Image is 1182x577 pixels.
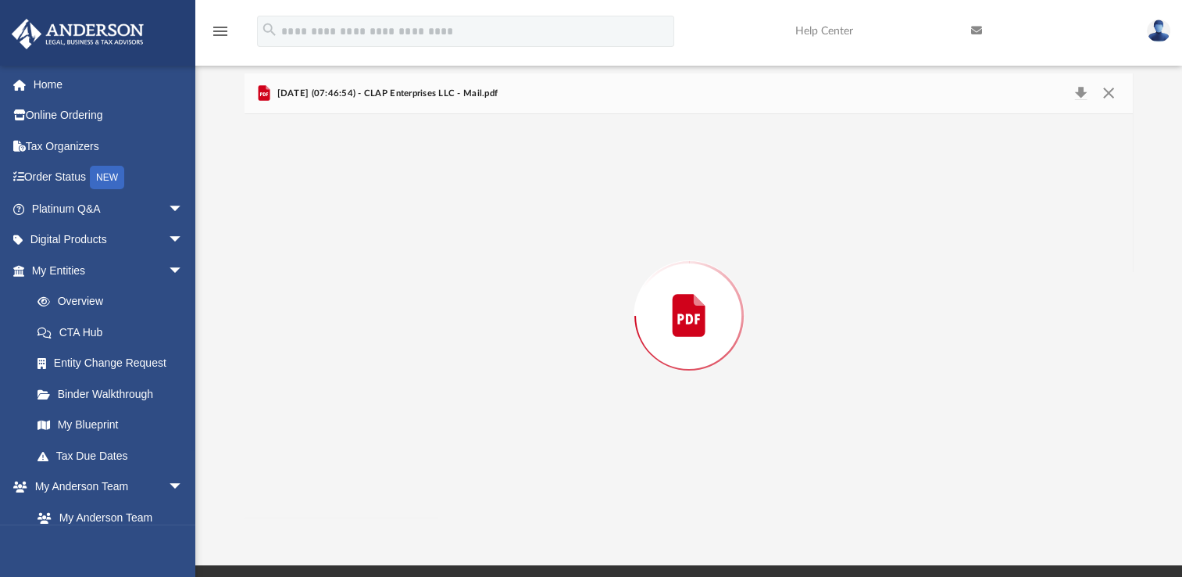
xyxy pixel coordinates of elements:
[22,348,207,379] a: Entity Change Request
[22,378,207,410] a: Binder Walkthrough
[1094,83,1122,105] button: Close
[7,19,148,49] img: Anderson Advisors Platinum Portal
[168,255,199,287] span: arrow_drop_down
[11,162,207,194] a: Order StatusNEW
[22,410,199,441] a: My Blueprint
[22,317,207,348] a: CTA Hub
[261,21,278,38] i: search
[168,193,199,225] span: arrow_drop_down
[168,471,199,504] span: arrow_drop_down
[22,440,207,471] a: Tax Due Dates
[245,73,1133,518] div: Preview
[90,166,124,189] div: NEW
[22,502,191,533] a: My Anderson Team
[211,22,230,41] i: menu
[11,100,207,131] a: Online Ordering
[11,131,207,162] a: Tax Organizers
[22,286,207,317] a: Overview
[211,30,230,41] a: menu
[11,69,207,100] a: Home
[1147,20,1170,42] img: User Pic
[11,471,199,503] a: My Anderson Teamarrow_drop_down
[11,224,207,256] a: Digital Productsarrow_drop_down
[1066,83,1095,105] button: Download
[273,87,498,101] span: [DATE] (07:46:54) - CLAP Enterprises LLC - Mail.pdf
[11,255,207,286] a: My Entitiesarrow_drop_down
[11,193,207,224] a: Platinum Q&Aarrow_drop_down
[168,224,199,256] span: arrow_drop_down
